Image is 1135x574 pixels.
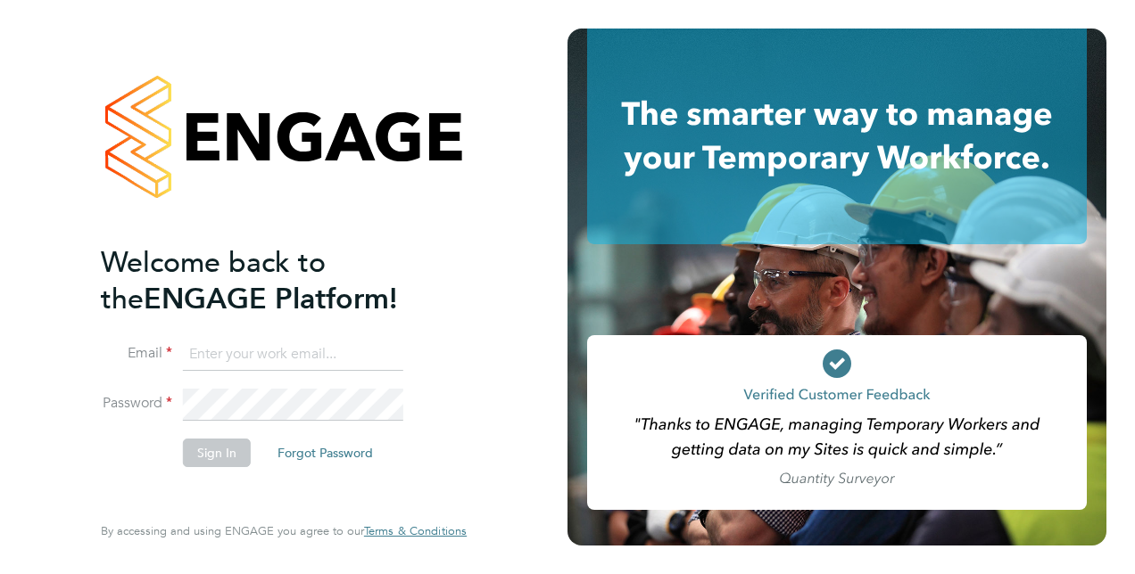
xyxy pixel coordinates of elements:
[101,244,449,317] h2: ENGAGE Platform!
[101,523,467,538] span: By accessing and using ENGAGE you agree to our
[364,523,467,538] span: Terms & Conditions
[101,394,172,413] label: Password
[101,245,326,316] span: Welcome back to the
[183,439,251,467] button: Sign In
[183,339,403,371] input: Enter your work email...
[263,439,387,467] button: Forgot Password
[101,344,172,363] label: Email
[364,524,467,538] a: Terms & Conditions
